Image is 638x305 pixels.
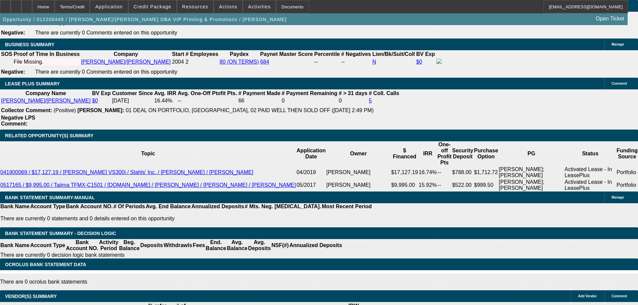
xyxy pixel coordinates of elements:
[54,107,76,113] span: (Positive)
[391,179,418,192] td: $9,995.00
[282,90,337,96] b: # Payment Remaining
[5,42,54,47] span: BUSINESS SUMMARY
[66,239,99,252] th: Bank Account NO.
[14,59,80,65] div: File Missing.
[77,107,124,113] b: [PERSON_NAME]:
[30,203,66,210] th: Account Type
[593,13,627,24] a: Open Ticket
[612,43,624,46] span: Manage
[564,179,616,192] td: Activated Lease - In LeasePlus
[0,216,372,222] p: There are currently 0 statements and 0 details entered on this opportunity
[498,141,564,166] th: PG
[452,166,474,179] td: $788.00
[322,203,372,210] th: Most Recent Period
[326,141,391,166] th: Owner
[13,51,80,58] th: Proof of Time In Business
[1,98,91,103] a: [PERSON_NAME]/[PERSON_NAME]
[271,239,289,252] th: NSF(#)
[119,239,140,252] th: Beg. Balance
[372,59,376,65] a: N
[145,203,191,210] th: Avg. End Balance
[1,115,35,127] b: Negative LPS Comment:
[289,239,342,252] th: Annualized Deposits
[35,69,177,75] span: There are currently 0 Comments entered on this opportunity
[326,166,391,179] td: [PERSON_NAME]
[193,239,205,252] th: Fees
[326,179,391,192] td: [PERSON_NAME]
[296,166,326,179] td: 04/2019
[1,30,25,35] b: Negative:
[341,59,371,65] div: --
[437,166,452,179] td: --
[66,203,113,210] th: Bank Account NO.
[178,97,237,104] td: --
[0,182,296,188] a: 0517165 / $9,995.00 / Tajima TFMX-C1501 / [DOMAIN_NAME] / [PERSON_NAME] / [PERSON_NAME] / [PERSON...
[238,97,281,104] td: 66
[126,107,373,113] span: 01 DEAL ON PORTFOLIO, [GEOGRAPHIC_DATA], 02 PAID WELL THEN SOLD OFF ([DATE] 2:49 PM)
[182,4,208,9] span: Resources
[0,169,253,175] a: 041900069 / $17,127.19 / [PERSON_NAME] VS300i / Stahls' Inc. / [PERSON_NAME] / [PERSON_NAME]
[112,97,153,104] td: [DATE]
[418,179,437,192] td: 15.92%
[314,51,340,57] b: Percentile
[5,195,95,200] span: BANK STATEMENT SUMMARY-MANUAL
[154,97,176,104] td: 16.44%
[186,51,218,57] b: # Employees
[177,0,213,13] button: Resources
[616,166,638,179] td: Portfolio
[418,141,437,166] th: IRR
[219,4,237,9] span: Actions
[25,90,66,96] b: Company Name
[191,203,244,210] th: Annualized Deposits
[616,141,638,166] th: Funding Source
[260,59,269,65] a: 684
[35,30,177,35] span: There are currently 0 Comments entered on this opportunity
[314,59,340,65] div: --
[391,141,418,166] th: $ Financed
[452,141,474,166] th: Security Deposit
[1,69,25,75] b: Negative:
[418,166,437,179] td: 16.74%
[81,59,171,65] a: [PERSON_NAME]/[PERSON_NAME]
[30,239,66,252] th: Account Type
[134,4,171,9] span: Credit Package
[92,98,98,103] a: $0
[341,51,371,57] b: # Negatives
[296,179,326,192] td: 05/2017
[5,262,86,267] span: OCROLUS BANK STATEMENT DATA
[437,179,452,192] td: --
[1,107,52,113] b: Collector Comment:
[578,294,597,298] span: Add Vendor
[3,17,287,22] span: Opportunity / 012200449 / [PERSON_NAME]/[PERSON_NAME] DBA VIP Printing & Promotions / [PERSON_NAME]
[178,90,237,96] b: Avg. One-Off Ptofit Pts.
[339,90,367,96] b: # > 31 days
[172,58,185,66] td: 2004
[220,59,259,65] a: 80 (ON TERMS)
[172,51,184,57] b: Start
[186,59,189,65] span: 2
[612,196,624,199] span: Manage
[369,98,372,103] a: 5
[114,51,138,57] b: Company
[113,203,145,210] th: # Of Periods
[369,90,399,96] b: # Coll. Calls
[248,239,271,252] th: Avg. Deposits
[281,97,338,104] td: 0
[564,141,616,166] th: Status
[616,179,638,192] td: Portfolio
[226,239,247,252] th: Avg. Balance
[452,179,474,192] td: $522.00
[5,81,60,86] span: LEASE PLUS SUMMARY
[436,59,442,64] img: facebook-icon.png
[154,90,176,96] b: Avg. IRR
[416,51,435,57] b: BV Exp
[92,90,111,96] b: BV Exp
[129,0,176,13] button: Credit Package
[296,141,326,166] th: Application Date
[5,294,57,299] span: VENDOR(S) SUMMARY
[238,90,280,96] b: # Payment Made
[248,4,271,9] span: Activities
[612,82,627,85] span: Comment
[564,166,616,179] td: Activated Lease - In LeasePlus
[391,166,418,179] td: $17,127.19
